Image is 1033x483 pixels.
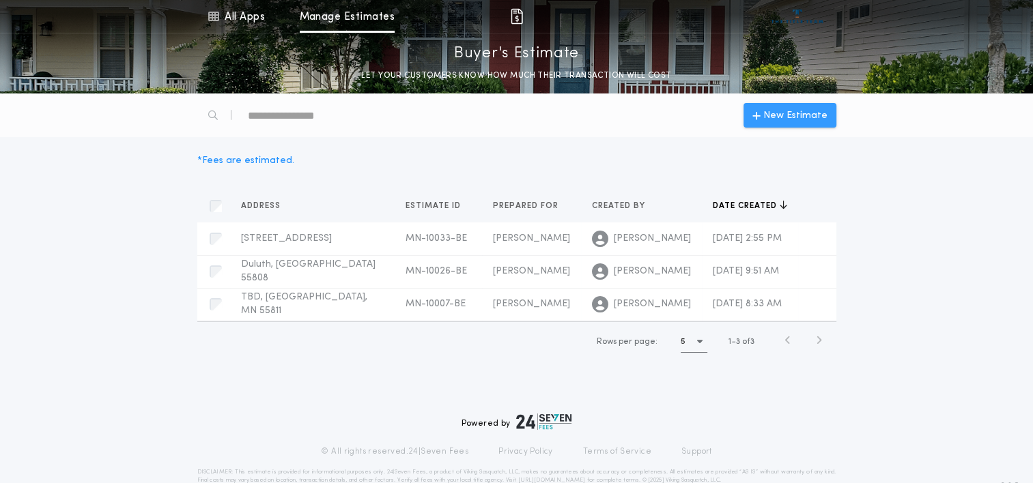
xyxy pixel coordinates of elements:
img: img [509,8,525,25]
span: [PERSON_NAME] [493,299,570,309]
a: Terms of Service [583,446,651,457]
span: of 3 [742,336,754,348]
span: [PERSON_NAME] [493,266,570,276]
span: [STREET_ADDRESS] [241,233,332,244]
p: Buyer's Estimate [454,43,579,65]
span: Prepared for [493,201,561,211]
div: Powered by [462,413,572,430]
a: Support [681,446,712,457]
a: Privacy Policy [498,446,553,457]
button: New Estimate [744,103,836,128]
h1: 5 [681,335,685,349]
span: Duluth, [GEOGRAPHIC_DATA] 55808 [241,259,376,283]
span: MN-10033-BE [406,233,467,244]
span: Date created [713,201,780,211]
span: [PERSON_NAME] [614,265,691,278]
p: © All rights reserved. 24|Seven Fees [321,446,468,457]
button: 5 [681,331,707,353]
button: Estimate ID [406,199,471,213]
img: logo [516,413,572,430]
span: Estimate ID [406,201,464,211]
span: Created by [592,201,648,211]
span: [DATE] 8:33 AM [713,299,782,309]
div: * Fees are estimated. [197,153,294,168]
span: Address [241,201,283,211]
span: New Estimate [763,108,827,123]
span: 1 [728,338,731,346]
span: Rows per page: [597,338,657,346]
span: MN-10007-BE [406,299,466,309]
span: MN-10026-BE [406,266,467,276]
span: [DATE] 2:55 PM [713,233,782,244]
span: [DATE] 9:51 AM [713,266,779,276]
span: [PERSON_NAME] [614,232,691,246]
button: Date created [713,199,787,213]
img: vs-icon [772,10,823,23]
span: TBD, [GEOGRAPHIC_DATA], MN 55811 [241,292,367,316]
p: LET YOUR CUSTOMERS KNOW HOW MUCH THEIR TRANSACTION WILL COST [348,69,685,83]
button: Address [241,199,291,213]
a: [URL][DOMAIN_NAME] [518,478,585,483]
button: Created by [592,199,655,213]
span: 3 [736,338,740,346]
span: [PERSON_NAME] [614,297,691,311]
span: [PERSON_NAME] [493,233,570,244]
